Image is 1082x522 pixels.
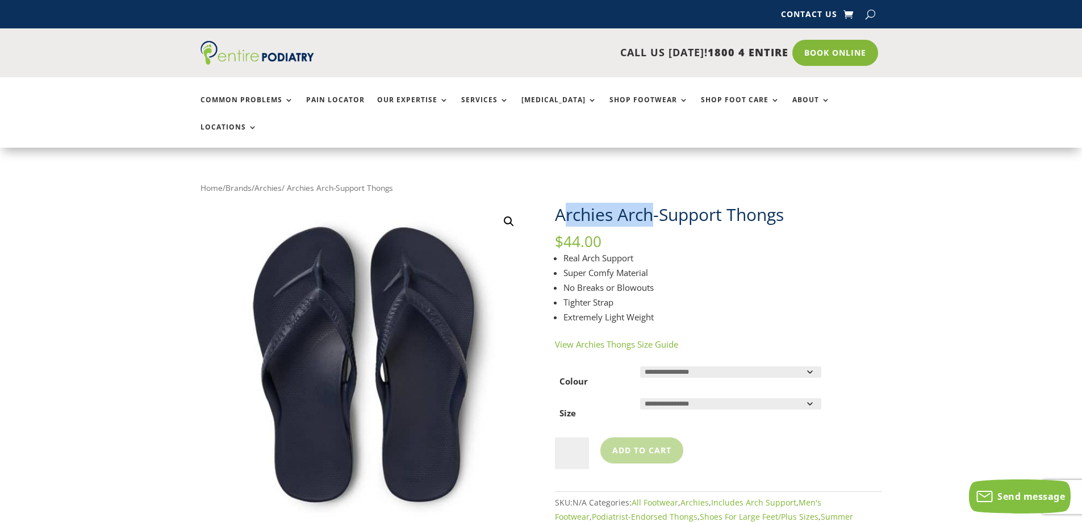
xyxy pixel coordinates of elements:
[600,437,683,463] button: Add to cart
[555,203,882,235] h1: Archies Arch-Support Thongs
[563,250,882,265] li: Real Arch Support
[563,310,882,324] li: Extremely Light Weight
[792,40,878,66] a: Book Online
[200,41,314,65] img: logo (1)
[997,490,1065,503] span: Send message
[563,280,882,295] li: No Breaks or Blowouts
[573,497,587,508] span: N/A
[200,123,257,148] a: Locations
[559,407,576,419] label: Size
[200,181,882,195] nav: Breadcrumb
[555,437,589,469] input: Product quantity
[306,96,365,120] a: Pain Locator
[701,96,780,120] a: Shop Foot Care
[225,182,252,193] a: Brands
[555,339,678,350] a: View Archies Thongs Size Guide
[700,511,818,522] a: Shoes For Large Feet/Plus Sizes
[559,375,588,387] label: Colour
[708,45,788,59] span: 1800 4 ENTIRE
[555,231,563,252] span: $
[254,182,282,193] a: Archies
[563,265,882,280] li: Super Comfy Material
[969,479,1071,513] button: Send message
[680,497,709,508] a: Archies
[792,96,830,120] a: About
[499,211,519,232] a: View full-screen image gallery
[632,497,678,508] a: All Footwear
[358,45,788,60] p: CALL US [DATE]!
[609,96,688,120] a: Shop Footwear
[200,56,314,67] a: Entire Podiatry
[521,96,597,120] a: [MEDICAL_DATA]
[555,497,587,508] span: SKU:
[781,10,837,23] a: Contact Us
[377,96,449,120] a: Our Expertise
[555,231,601,252] bdi: 44.00
[563,295,882,310] li: Tighter Strap
[592,511,697,522] a: Podiatrist-Endorsed Thongs
[711,497,796,508] a: Includes Arch Support
[461,96,509,120] a: Services
[200,96,294,120] a: Common Problems
[200,182,223,193] a: Home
